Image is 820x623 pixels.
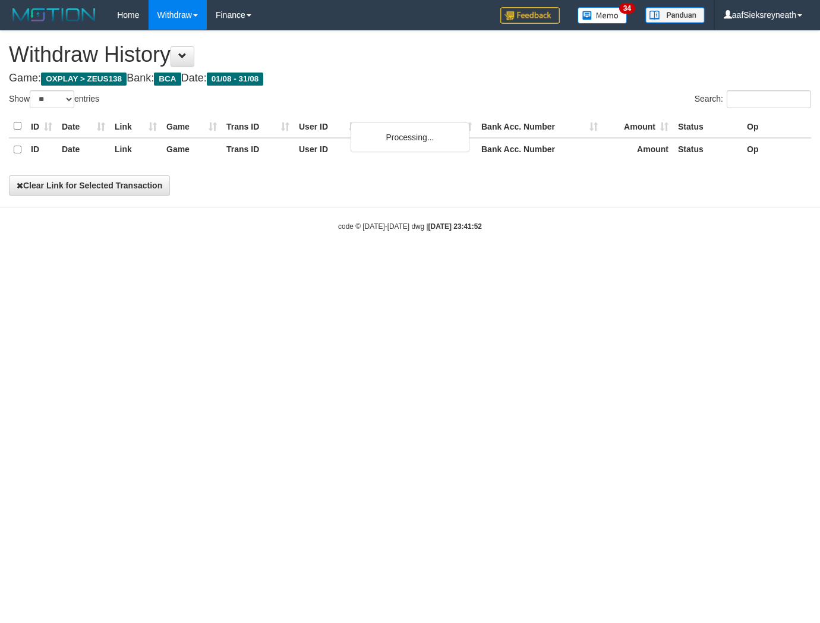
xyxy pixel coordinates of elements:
[9,73,811,84] h4: Game: Bank: Date:
[9,175,170,196] button: Clear Link for Selected Transaction
[362,115,477,138] th: Bank Acc. Name
[673,115,742,138] th: Status
[162,115,222,138] th: Game
[9,43,811,67] h1: Withdraw History
[477,138,603,161] th: Bank Acc. Number
[673,138,742,161] th: Status
[9,90,99,108] label: Show entries
[26,138,57,161] th: ID
[603,115,673,138] th: Amount
[727,90,811,108] input: Search:
[603,138,673,161] th: Amount
[500,7,560,24] img: Feedback.jpg
[110,115,162,138] th: Link
[351,122,469,152] div: Processing...
[294,138,362,161] th: User ID
[338,222,482,231] small: code © [DATE]-[DATE] dwg |
[645,7,705,23] img: panduan.png
[477,115,603,138] th: Bank Acc. Number
[30,90,74,108] select: Showentries
[578,7,627,24] img: Button%20Memo.svg
[428,222,482,231] strong: [DATE] 23:41:52
[154,73,181,86] span: BCA
[222,115,294,138] th: Trans ID
[695,90,811,108] label: Search:
[207,73,264,86] span: 01/08 - 31/08
[162,138,222,161] th: Game
[57,115,110,138] th: Date
[9,6,99,24] img: MOTION_logo.png
[619,3,635,14] span: 34
[57,138,110,161] th: Date
[110,138,162,161] th: Link
[222,138,294,161] th: Trans ID
[742,115,811,138] th: Op
[41,73,127,86] span: OXPLAY > ZEUS138
[26,115,57,138] th: ID
[742,138,811,161] th: Op
[294,115,362,138] th: User ID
